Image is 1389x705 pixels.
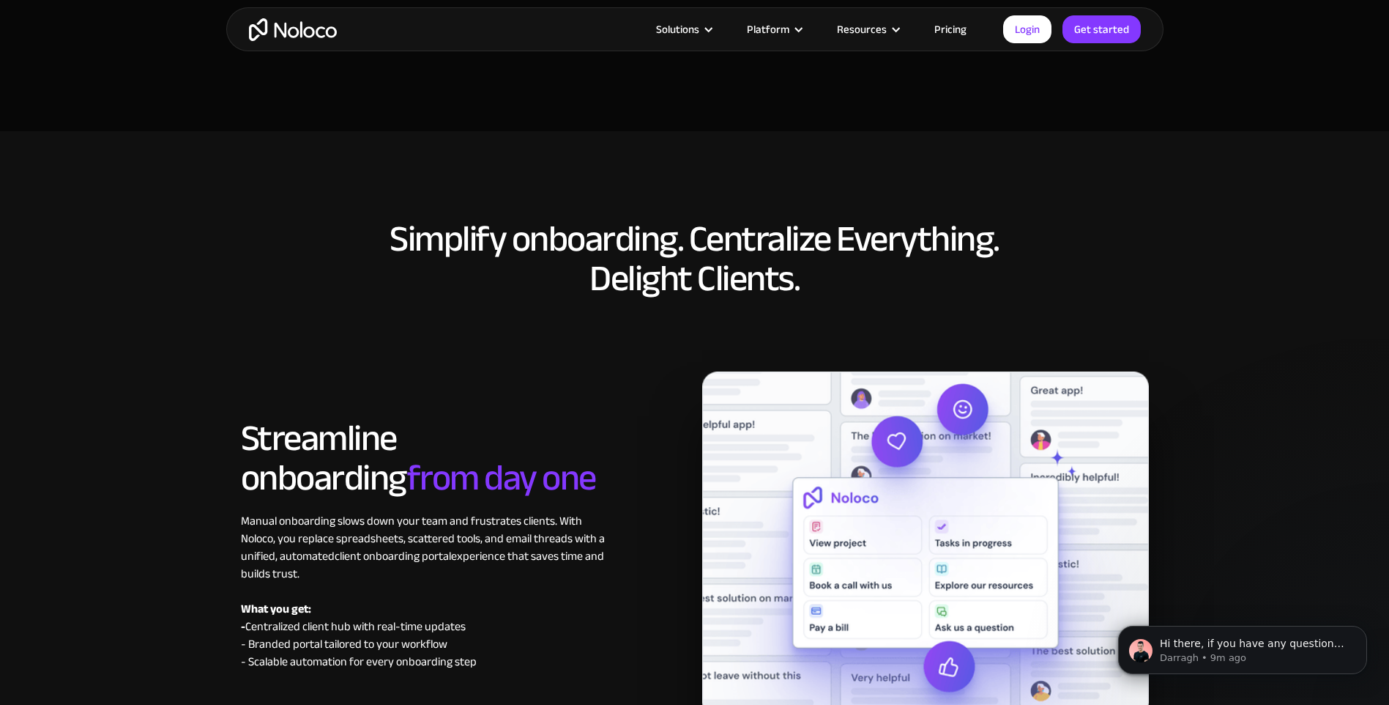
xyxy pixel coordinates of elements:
[241,219,1149,298] h2: Simplify onboarding. Centralize Everything. Delight Clients.
[1062,15,1141,43] a: Get started
[407,443,596,512] span: from day one
[656,20,699,39] div: Solutions
[837,20,887,39] div: Resources
[1003,15,1051,43] a: Login
[241,512,611,671] div: Manual onboarding slows down your team and frustrates clients. With Noloco, you replace spreadshe...
[638,20,729,39] div: Solutions
[819,20,916,39] div: Resources
[249,18,337,41] a: home
[747,20,789,39] div: Platform
[241,598,311,638] strong: What you get: -
[916,20,985,39] a: Pricing
[335,545,451,567] a: client onboarding portal
[729,20,819,39] div: Platform
[241,418,611,498] h2: Streamline onboarding
[1096,595,1389,698] iframe: Intercom notifications message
